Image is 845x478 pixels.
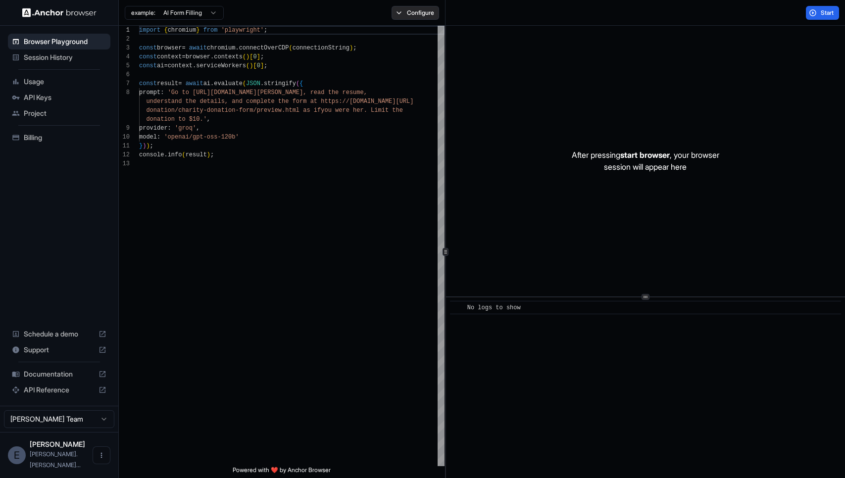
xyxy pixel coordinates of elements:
div: Billing [8,130,110,145]
span: [ [249,53,253,60]
span: ; [353,45,356,51]
span: } [139,143,143,149]
span: serviceWorkers [196,62,246,69]
div: 4 [119,52,130,61]
span: ( [296,80,299,87]
span: Session History [24,52,106,62]
span: ai [203,80,210,87]
span: Eric Fondren [30,440,85,448]
span: 0 [253,53,256,60]
button: Start [806,6,839,20]
span: , [207,116,210,123]
span: 'openai/gpt-oss-120b' [164,134,239,141]
span: ) [143,143,146,149]
span: ttps://[DOMAIN_NAME][URL] [324,98,413,105]
span: prompt [139,89,160,96]
span: result [186,151,207,158]
span: Usage [24,77,106,87]
span: Billing [24,133,106,143]
span: Project [24,108,106,118]
div: 8 [119,88,130,97]
span: const [139,80,157,87]
span: browser [157,45,182,51]
div: API Keys [8,90,110,105]
span: result [157,80,178,87]
div: 11 [119,142,130,150]
span: console [139,151,164,158]
span: understand the details, and complete the form at h [146,98,324,105]
span: donation to $10.' [146,116,206,123]
span: const [139,45,157,51]
span: ​ [455,303,460,313]
span: import [139,27,160,34]
div: 10 [119,133,130,142]
span: } [196,27,199,34]
span: . [235,45,239,51]
div: Browser Playground [8,34,110,49]
span: ) [146,143,149,149]
div: API Reference [8,382,110,398]
span: context [168,62,193,69]
span: ( [243,53,246,60]
span: . [164,151,167,158]
span: . [260,80,264,87]
button: Open menu [93,446,110,464]
span: API Keys [24,93,106,102]
img: Anchor Logo [22,8,97,17]
span: contexts [214,53,243,60]
span: stringify [264,80,296,87]
span: ) [349,45,353,51]
div: Usage [8,74,110,90]
span: await [186,80,203,87]
span: Support [24,345,95,355]
div: 7 [119,79,130,88]
div: Session History [8,49,110,65]
span: [ [253,62,256,69]
span: Start [821,9,835,17]
span: API Reference [24,385,95,395]
span: const [139,53,157,60]
div: Support [8,342,110,358]
span: chromium [168,27,197,34]
span: No logs to show [467,304,521,311]
div: 2 [119,35,130,44]
span: . [210,53,214,60]
span: evaluate [214,80,243,87]
span: const [139,62,157,69]
span: . [210,80,214,87]
div: Schedule a demo [8,326,110,342]
span: 'Go to [URL][DOMAIN_NAME][PERSON_NAME], re [168,89,317,96]
div: Project [8,105,110,121]
span: await [189,45,207,51]
div: 1 [119,26,130,35]
span: Browser Playground [24,37,106,47]
span: ad the resume, [317,89,367,96]
span: ai [157,62,164,69]
div: 9 [119,124,130,133]
span: { [164,27,167,34]
span: connectOverCDP [239,45,289,51]
span: Powered with ❤️ by Anchor Browser [233,466,331,478]
span: ] [257,53,260,60]
span: Documentation [24,369,95,379]
span: ( [246,62,249,69]
span: = [182,53,185,60]
div: 6 [119,70,130,79]
span: context [157,53,182,60]
span: ; [264,27,267,34]
span: eric.n.fondren@gmail.com [30,450,81,469]
span: 'groq' [175,125,196,132]
span: donation/charity-donation-form/preview.html as if [146,107,321,114]
span: : [168,125,171,132]
span: : [160,89,164,96]
span: ( [243,80,246,87]
span: model [139,134,157,141]
span: ) [249,62,253,69]
span: { [299,80,303,87]
span: 0 [257,62,260,69]
span: start browser [620,150,670,160]
span: JSON [246,80,260,87]
span: ( [182,151,185,158]
span: = [182,45,185,51]
span: ) [207,151,210,158]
